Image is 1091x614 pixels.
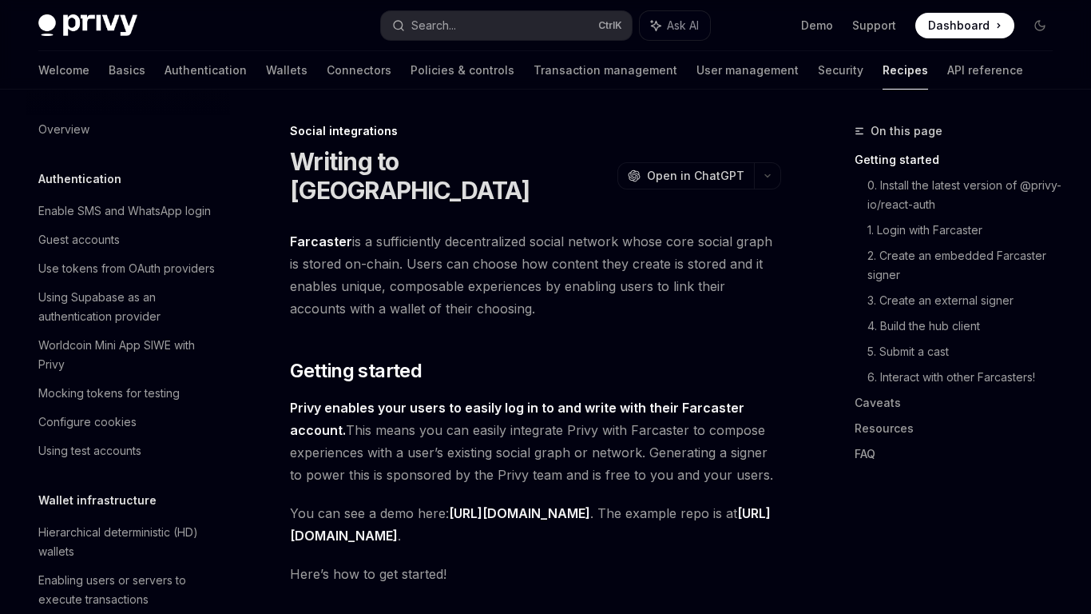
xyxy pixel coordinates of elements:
[1027,13,1053,38] button: Toggle dark mode
[290,400,744,438] strong: Privy enables your users to easily log in to and write with their Farcaster account.
[26,379,230,408] a: Mocking tokens for testing
[647,168,744,184] span: Open in ChatGPT
[534,51,677,90] a: Transaction management
[38,259,215,278] div: Use tokens from OAuth providers
[855,147,1065,173] a: Getting started
[855,416,1065,441] a: Resources
[867,313,1065,339] a: 4. Build the hub client
[38,413,137,432] div: Configure cookies
[38,441,141,460] div: Using test accounts
[290,230,781,320] span: is a sufficiently decentralized social network whose core social graph is stored on-chain. Users ...
[411,16,456,35] div: Search...
[855,441,1065,467] a: FAQ
[327,51,391,90] a: Connectors
[38,201,211,221] div: Enable SMS and WhatsApp login
[411,51,514,90] a: Policies & controls
[449,505,590,522] a: [URL][DOMAIN_NAME]
[26,566,230,614] a: Enabling users or servers to execute transactions
[109,51,145,90] a: Basics
[855,390,1065,416] a: Caveats
[26,115,230,144] a: Overview
[915,13,1014,38] a: Dashboard
[947,51,1023,90] a: API reference
[867,365,1065,390] a: 6. Interact with other Farcasters!
[266,51,307,90] a: Wallets
[26,225,230,254] a: Guest accounts
[801,18,833,34] a: Demo
[26,437,230,465] a: Using test accounts
[38,523,220,561] div: Hierarchical deterministic (HD) wallets
[290,563,781,585] span: Here’s how to get started!
[26,331,230,379] a: Worldcoin Mini App SIWE with Privy
[290,123,781,139] div: Social integrations
[165,51,247,90] a: Authentication
[38,14,137,37] img: dark logo
[381,11,633,40] button: Search...CtrlK
[38,51,89,90] a: Welcome
[290,233,352,250] a: Farcaster
[38,169,121,189] h5: Authentication
[290,233,352,249] strong: Farcaster
[290,358,422,384] span: Getting started
[38,120,89,139] div: Overview
[26,254,230,283] a: Use tokens from OAuth providers
[38,491,157,510] h5: Wallet infrastructure
[290,147,611,205] h1: Writing to [GEOGRAPHIC_DATA]
[883,51,928,90] a: Recipes
[867,339,1065,365] a: 5. Submit a cast
[617,162,754,189] button: Open in ChatGPT
[867,173,1065,217] a: 0. Install the latest version of @privy-io/react-auth
[867,243,1065,288] a: 2. Create an embedded Farcaster signer
[38,230,120,249] div: Guest accounts
[290,502,781,547] span: You can see a demo here: . The example repo is at .
[667,18,699,34] span: Ask AI
[598,19,622,32] span: Ctrl K
[640,11,710,40] button: Ask AI
[871,122,942,141] span: On this page
[867,217,1065,243] a: 1. Login with Farcaster
[26,408,230,437] a: Configure cookies
[26,197,230,225] a: Enable SMS and WhatsApp login
[38,384,180,403] div: Mocking tokens for testing
[290,397,781,486] span: This means you can easily integrate Privy with Farcaster to compose experiences with a user’s exi...
[818,51,863,90] a: Security
[852,18,896,34] a: Support
[38,336,220,374] div: Worldcoin Mini App SIWE with Privy
[38,288,220,326] div: Using Supabase as an authentication provider
[38,571,220,609] div: Enabling users or servers to execute transactions
[26,518,230,566] a: Hierarchical deterministic (HD) wallets
[928,18,990,34] span: Dashboard
[26,283,230,331] a: Using Supabase as an authentication provider
[867,288,1065,313] a: 3. Create an external signer
[696,51,799,90] a: User management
